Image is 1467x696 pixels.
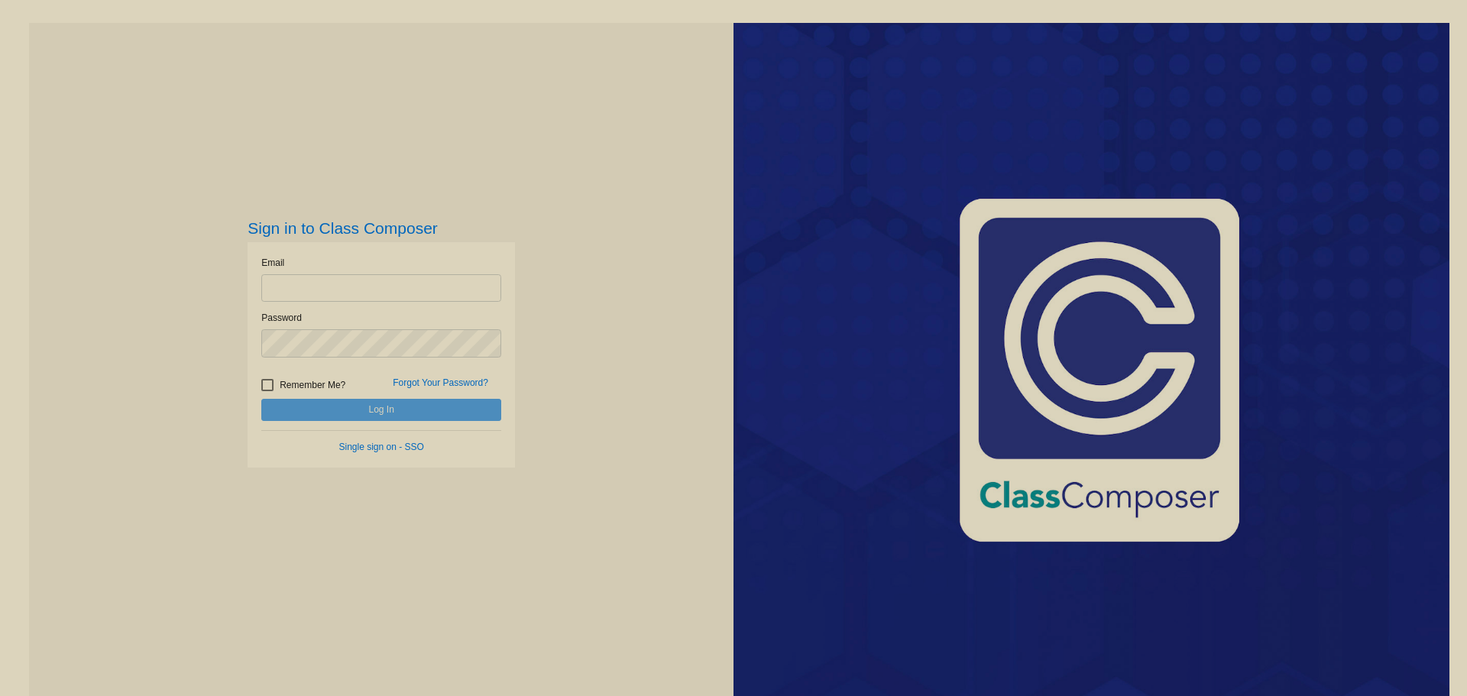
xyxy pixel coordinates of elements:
[280,376,345,394] span: Remember Me?
[261,256,284,270] label: Email
[261,311,302,325] label: Password
[261,399,501,421] button: Log In
[248,219,515,238] h3: Sign in to Class Composer
[339,442,424,452] a: Single sign on - SSO
[393,377,488,388] a: Forgot Your Password?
